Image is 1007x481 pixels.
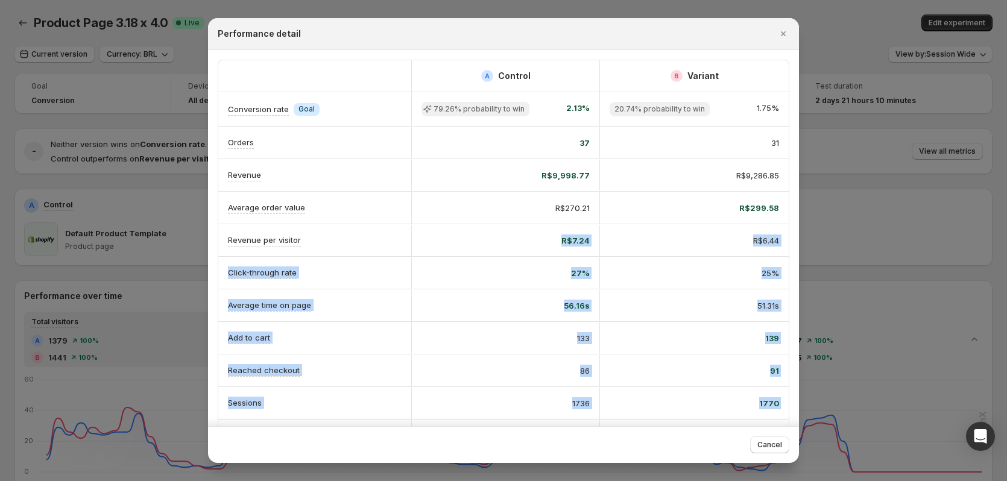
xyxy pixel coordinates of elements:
span: 31 [771,137,779,149]
button: Cancel [750,436,789,453]
h2: Performance detail [218,28,301,40]
h2: Control [498,70,531,82]
span: Cancel [757,440,782,450]
span: R$6.44 [753,234,779,247]
span: R$7.24 [561,234,590,247]
span: 37 [579,137,590,149]
p: Reached checkout [228,364,300,376]
h2: Variant [687,70,719,82]
span: 20.74% probability to win [614,104,705,114]
p: Average order value [228,201,305,213]
span: 25% [762,267,779,279]
span: 1736 [572,397,590,409]
p: Add to cart [228,332,270,344]
p: Average time on page [228,299,311,311]
p: Sessions [228,397,262,409]
span: 1.75% [757,102,779,116]
div: Open Intercom Messenger [966,422,995,451]
p: Revenue per visitor [228,234,301,246]
span: R$270.21 [555,202,590,214]
p: Click-through rate [228,266,297,278]
span: 91 [770,365,779,377]
span: 27% [571,267,590,279]
span: 133 [577,332,590,344]
span: 2.13% [566,102,590,116]
p: Revenue [228,169,261,181]
button: Close [775,25,792,42]
span: 51.31s [757,300,779,312]
h2: B [674,72,679,80]
span: 79.26% probability to win [434,104,525,114]
p: Orders [228,136,254,148]
span: R$9,998.77 [541,169,590,181]
span: 1770 [759,397,779,409]
span: 56.16s [564,300,590,312]
span: Goal [298,104,315,114]
h2: A [485,72,490,80]
span: 86 [580,365,590,377]
span: R$299.58 [739,202,779,214]
span: R$9,286.85 [736,169,779,181]
p: Conversion rate [228,103,289,115]
span: 139 [765,332,779,344]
